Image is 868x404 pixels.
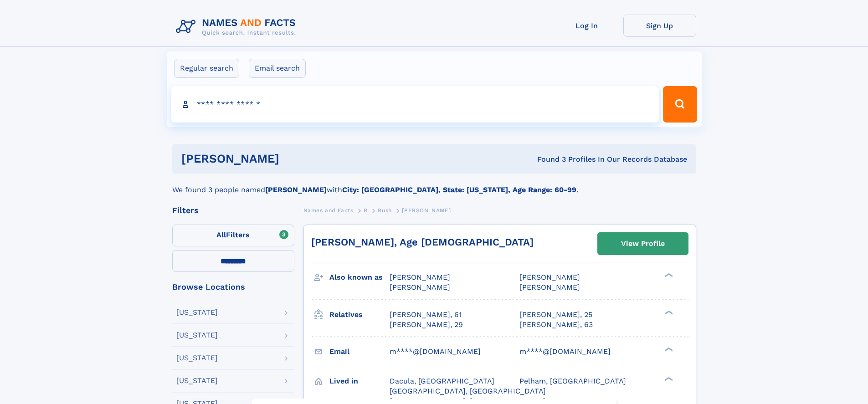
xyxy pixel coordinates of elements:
[390,273,450,281] span: [PERSON_NAME]
[329,270,390,285] h3: Also known as
[176,354,218,362] div: [US_STATE]
[408,154,687,164] div: Found 3 Profiles In Our Records Database
[172,225,294,246] label: Filters
[303,205,354,216] a: Names and Facts
[402,207,451,214] span: [PERSON_NAME]
[249,59,306,78] label: Email search
[176,332,218,339] div: [US_STATE]
[663,346,673,352] div: ❯
[621,233,665,254] div: View Profile
[172,15,303,39] img: Logo Names and Facts
[519,320,593,330] a: [PERSON_NAME], 63
[390,377,494,385] span: Dacula, [GEOGRAPHIC_DATA]
[174,59,239,78] label: Regular search
[390,310,462,320] a: [PERSON_NAME], 61
[598,233,688,255] a: View Profile
[176,309,218,316] div: [US_STATE]
[265,185,327,194] b: [PERSON_NAME]
[663,309,673,315] div: ❯
[364,205,368,216] a: R
[519,310,592,320] a: [PERSON_NAME], 25
[623,15,696,37] a: Sign Up
[390,283,450,291] span: [PERSON_NAME]
[216,230,226,239] span: All
[390,320,463,330] a: [PERSON_NAME], 29
[181,153,408,164] h1: [PERSON_NAME]
[329,344,390,359] h3: Email
[329,373,390,389] h3: Lived in
[663,272,673,278] div: ❯
[390,387,546,395] span: [GEOGRAPHIC_DATA], [GEOGRAPHIC_DATA]
[176,377,218,384] div: [US_STATE]
[663,86,697,123] button: Search Button
[519,377,626,385] span: Pelham, [GEOGRAPHIC_DATA]
[329,307,390,322] h3: Relatives
[311,236,534,248] a: [PERSON_NAME], Age [DEMOGRAPHIC_DATA]
[364,207,368,214] span: R
[342,185,576,194] b: City: [GEOGRAPHIC_DATA], State: [US_STATE], Age Range: 60-99
[519,283,580,291] span: [PERSON_NAME]
[550,15,623,37] a: Log In
[172,206,294,215] div: Filters
[378,207,391,214] span: Rush
[172,283,294,291] div: Browse Locations
[663,376,673,382] div: ❯
[172,174,696,195] div: We found 3 people named with .
[378,205,391,216] a: Rush
[519,273,580,281] span: [PERSON_NAME]
[171,86,659,123] input: search input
